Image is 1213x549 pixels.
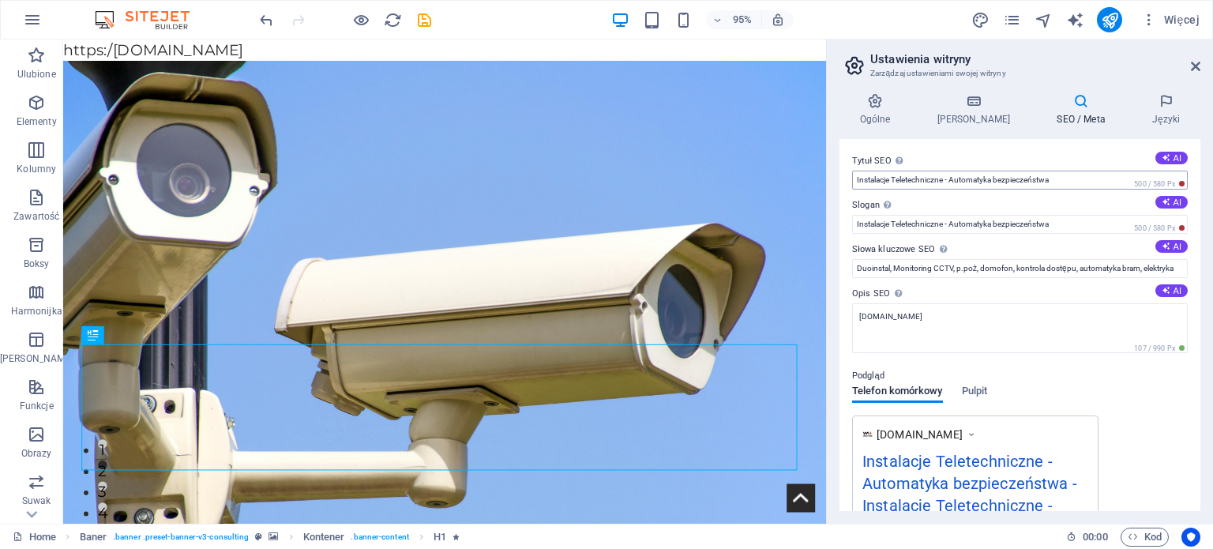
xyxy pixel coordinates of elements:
i: Zapisz (Ctrl+S) [415,11,434,29]
span: . banner-content [351,528,408,547]
label: Slogan [852,196,1188,215]
h4: Języki [1132,93,1200,126]
span: Więcej [1141,12,1200,28]
i: Przeładuj stronę [384,11,402,29]
p: Podgląd [852,367,884,385]
button: Więcej [1135,7,1206,32]
h3: Zarządzaj ustawieniami swojej witryny [870,66,1169,81]
h6: 95% [730,10,755,29]
button: text_generator [1065,10,1084,29]
i: Nawigator [1035,11,1053,29]
h4: [PERSON_NAME] [917,93,1037,126]
p: Zawartość [13,210,59,223]
p: Obrazy [21,447,52,460]
label: Tytuł SEO [852,152,1188,171]
button: 2 [36,443,46,453]
button: Kliknij tutaj, aby wyjść z trybu podglądu i kontynuować edycję [351,10,370,29]
label: Słowa kluczowe SEO [852,240,1188,259]
h4: SEO / Meta [1037,93,1132,126]
i: Ten element zawiera tło [269,532,278,541]
i: Opublikuj [1101,11,1119,29]
h4: Ogólne [839,93,917,126]
h6: Czas sesji [1066,528,1108,547]
i: Strony (Ctrl+Alt+S) [1003,11,1021,29]
span: Kliknij, aby zaznaczyć. Kliknij dwukrotnie, aby edytować [434,528,446,547]
i: Po zmianie rozmiaru automatycznie dostosowuje poziom powiększenia do wybranego urządzenia. [771,13,785,27]
span: Kliknij, aby zaznaczyć. Kliknij dwukrotnie, aby edytować [303,528,345,547]
p: Harmonijka [11,305,62,318]
button: 3 [36,465,46,475]
span: : [1094,531,1096,543]
button: Kod [1121,528,1169,547]
button: 4 [36,487,46,497]
span: [DOMAIN_NAME] [877,427,963,442]
button: 95% [706,10,762,29]
span: Kliknij, aby zaznaczyć. Kliknij dwukrotnie, aby edytować [80,528,107,547]
a: Kliknij, aby anulować zaznaczenie. Kliknij dwukrotnie, aby otworzyć Strony [13,528,56,547]
input: Slogan... [852,215,1188,234]
div: Instalacje Teletechniczne - Automatyka bezpieczeństwa - Instalacje Teletechniczne - Automatyka ... [862,449,1088,547]
button: Usercentrics [1181,528,1200,547]
p: Boksy [24,258,50,270]
span: Telefon komórkowy [852,382,943,404]
p: Funkcje [20,400,54,412]
span: 500 / 580 Px [1131,179,1188,190]
p: Kolumny [17,163,56,175]
span: . banner .preset-banner-v3-consulting [113,528,249,547]
button: Tytuł SEO [1155,152,1188,164]
span: 107 / 990 Px [1131,343,1188,354]
h2: Ustawienia witryny [870,52,1200,66]
span: 00 00 [1083,528,1107,547]
label: Opis SEO [852,284,1188,303]
i: Element zawiera animację [453,532,460,541]
button: reload [383,10,402,29]
i: Ten element jest konfigurowalnym ustawieniem wstępnym [255,532,262,541]
button: save [415,10,434,29]
button: navigator [1034,10,1053,29]
button: Slogan [1155,196,1188,209]
img: Editor Logo [91,10,209,29]
i: Projekt (Ctrl+Alt+Y) [971,11,990,29]
button: pages [1002,10,1021,29]
i: Cofnij: Edytuj nagłówek (Ctrl+Z) [257,11,276,29]
button: Słowa kluczowe SEO [1155,240,1188,253]
button: publish [1097,7,1122,32]
p: Suwak [22,494,51,507]
button: design [971,10,990,29]
button: undo [257,10,276,29]
i: AI Writer [1066,11,1084,29]
p: Elementy [17,115,57,128]
span: 500 / 580 Px [1131,223,1188,234]
p: Ulubione [17,68,56,81]
img: IMG_8395-QlJrw0iWmvO165RrrWq9jQ-w-qFGd7QMkfbZ13iw_13nw.png [862,429,873,439]
span: Kod [1128,528,1162,547]
nav: breadcrumb [80,528,460,547]
span: Pulpit [962,382,988,404]
button: Opis SEO [1155,284,1188,297]
div: Podgląd [852,385,987,416]
button: 1 [36,421,46,431]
